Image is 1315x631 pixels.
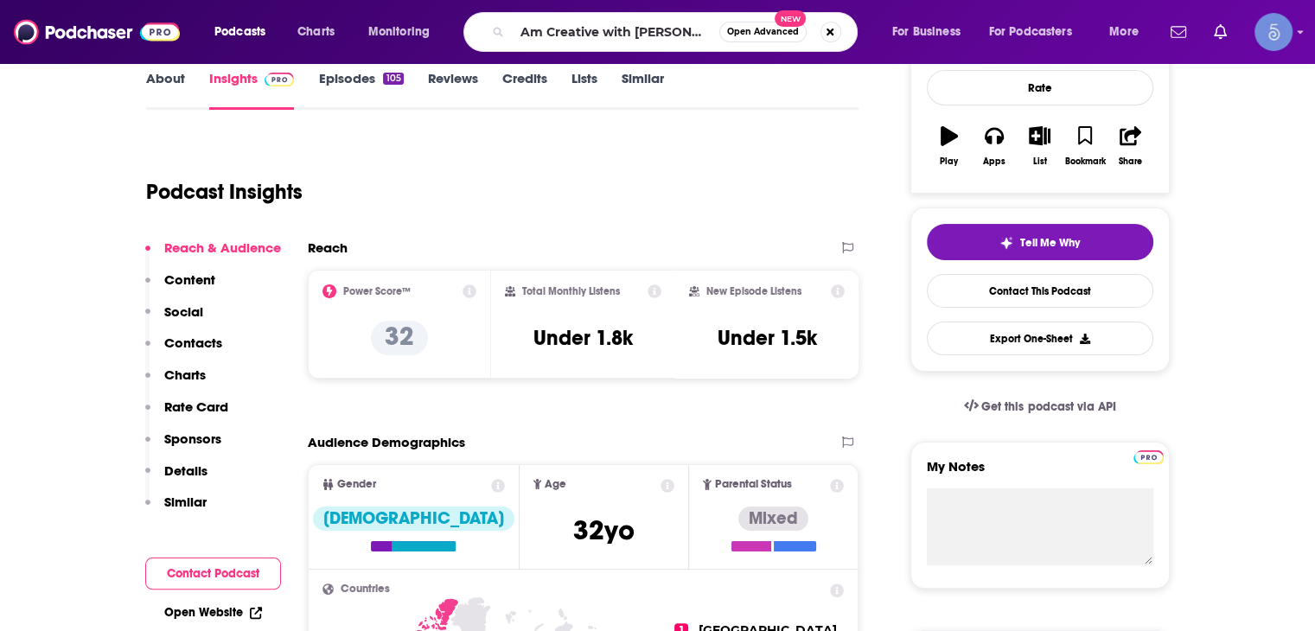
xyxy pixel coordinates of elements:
span: Monitoring [368,20,430,44]
span: More [1109,20,1139,44]
span: Get this podcast via API [981,399,1115,414]
a: Episodes105 [318,70,403,110]
a: Credits [502,70,547,110]
h2: New Episode Listens [706,285,801,297]
h3: Under 1.5k [718,325,817,351]
p: Similar [164,494,207,510]
span: Age [545,479,566,490]
a: Similar [622,70,664,110]
button: Content [145,271,215,303]
button: Contacts [145,335,222,366]
span: Logged in as Spiral5-G1 [1254,13,1293,51]
span: Gender [337,479,376,490]
span: Podcasts [214,20,265,44]
p: Content [164,271,215,288]
img: Podchaser Pro [265,73,295,86]
p: 32 [371,321,428,355]
h2: Total Monthly Listens [522,285,620,297]
span: Open Advanced [727,28,799,36]
input: Search podcasts, credits, & more... [511,18,719,46]
p: Details [164,462,207,479]
span: Parental Status [715,479,792,490]
button: Play [927,115,972,177]
button: Details [145,462,207,494]
div: Search podcasts, credits, & more... [480,12,874,52]
button: Reach & Audience [145,239,281,271]
h2: Power Score™ [343,285,411,297]
a: About [146,70,185,110]
h2: Audience Demographics [308,434,465,450]
a: Pro website [1133,448,1164,464]
img: Podchaser - Follow, Share and Rate Podcasts [14,16,180,48]
img: tell me why sparkle [999,236,1013,250]
h2: Reach [308,239,348,256]
span: For Podcasters [989,20,1072,44]
img: Podchaser Pro [1133,450,1164,464]
span: 32 yo [573,513,635,547]
a: InsightsPodchaser Pro [209,70,295,110]
a: Open Website [164,605,262,620]
button: Similar [145,494,207,526]
button: open menu [978,18,1097,46]
span: Charts [297,20,335,44]
a: Reviews [428,70,478,110]
span: For Business [892,20,961,44]
span: Tell Me Why [1020,236,1080,250]
button: Social [145,303,203,335]
button: Bookmark [1063,115,1108,177]
div: Play [940,156,958,167]
a: Show notifications dropdown [1164,17,1193,47]
a: Get this podcast via API [950,386,1130,428]
a: Charts [286,18,345,46]
p: Rate Card [164,398,228,415]
a: Lists [571,70,597,110]
div: Rate [927,70,1153,105]
p: Reach & Audience [164,239,281,256]
h3: Under 1.8k [533,325,633,351]
button: Export One-Sheet [927,322,1153,355]
button: open menu [880,18,982,46]
div: Bookmark [1064,156,1105,167]
button: tell me why sparkleTell Me Why [927,224,1153,260]
button: open menu [356,18,452,46]
button: open menu [1097,18,1160,46]
button: Contact Podcast [145,558,281,590]
button: Apps [972,115,1017,177]
div: Apps [983,156,1005,167]
button: Show profile menu [1254,13,1293,51]
p: Sponsors [164,430,221,447]
h1: Podcast Insights [146,179,303,205]
p: Social [164,303,203,320]
button: Sponsors [145,430,221,462]
p: Contacts [164,335,222,351]
div: Mixed [738,507,808,531]
button: List [1017,115,1062,177]
div: [DEMOGRAPHIC_DATA] [313,507,514,531]
img: User Profile [1254,13,1293,51]
div: List [1033,156,1047,167]
label: My Notes [927,458,1153,488]
div: Share [1119,156,1142,167]
p: Charts [164,366,206,383]
button: Open AdvancedNew [719,22,807,42]
button: Share [1108,115,1152,177]
div: 105 [383,73,403,85]
a: Show notifications dropdown [1207,17,1234,47]
a: Contact This Podcast [927,274,1153,308]
button: Charts [145,366,206,398]
span: Countries [341,583,390,595]
button: open menu [202,18,288,46]
button: Rate Card [145,398,228,430]
span: New [775,10,806,27]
